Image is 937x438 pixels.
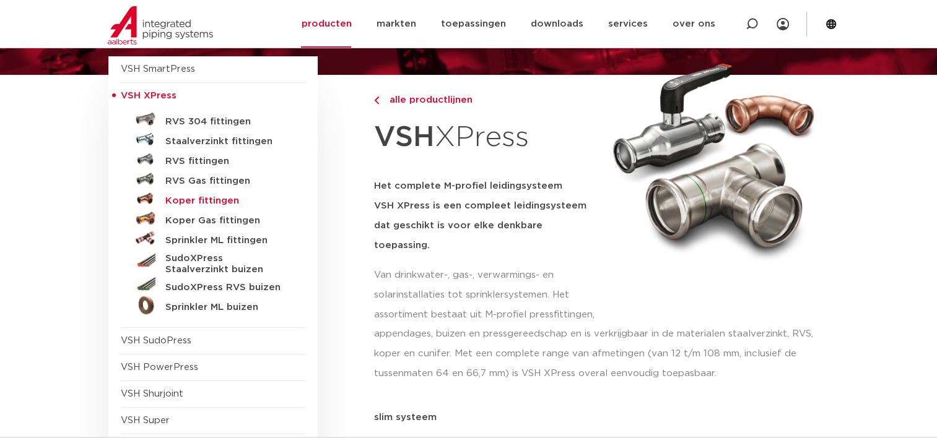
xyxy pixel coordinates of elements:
[165,116,288,127] h5: RVS 304 fittingen
[121,109,305,129] a: RVS 304 fittingen
[121,208,305,228] a: Koper Gas fittingen
[121,389,183,398] a: VSH Shurjoint
[121,363,198,372] a: VSH PowerPress
[165,156,288,167] h5: RVS fittingen
[121,416,170,425] a: VSH Super
[165,235,288,246] h5: Sprinkler ML fittingen
[165,253,288,275] h5: SudoXPress Staalverzinkt buizen
[374,413,829,422] p: slim systeem
[165,176,288,187] h5: RVS Gas fittingen
[121,129,305,149] a: Staalverzinkt fittingen
[121,149,305,169] a: RVS fittingen
[121,248,305,275] a: SudoXPress Staalverzinkt buizen
[121,64,195,74] a: VSH SmartPress
[777,11,789,38] div: my IPS
[165,136,288,147] h5: Staalverzinkt fittingen
[165,282,288,293] h5: SudoXPress RVS buizen
[374,324,829,384] p: appendages, buizen en pressgereedschap en is verkrijgbaar in de materialen staalverzinkt, RVS, ko...
[121,91,177,100] span: VSH XPress
[374,176,598,255] h5: Het complete M-profiel leidingsysteem VSH XPress is een compleet leidingsysteem dat geschikt is v...
[165,302,288,313] h5: Sprinkler ML buizen
[121,228,305,248] a: Sprinkler ML fittingen
[374,265,598,325] p: Van drinkwater-, gas-, verwarmings- en solarinstallaties tot sprinklersystemen. Het assortiment b...
[121,295,305,315] a: Sprinkler ML buizen
[165,215,288,226] h5: Koper Gas fittingen
[121,169,305,189] a: RVS Gas fittingen
[374,123,435,152] strong: VSH
[121,275,305,295] a: SudoXPress RVS buizen
[374,93,598,108] a: alle productlijnen
[374,114,598,161] h1: XPress
[121,189,305,208] a: Koper fittingen
[165,195,288,207] h5: Koper fittingen
[121,336,191,345] a: VSH SudoPress
[374,97,379,105] img: chevron-right.svg
[382,95,473,105] span: alle productlijnen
